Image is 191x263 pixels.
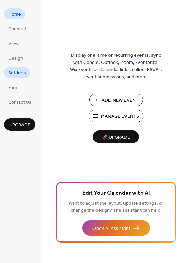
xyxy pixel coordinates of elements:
span: Upgrade [9,122,30,129]
span: Home [8,11,21,18]
button: Add New Event [89,94,143,106]
span: Want to adjust the layout, update settings, or change the design? The assistant can help. [69,199,163,215]
span: Design [8,55,23,62]
a: Form [4,82,23,93]
a: Settings [4,67,30,78]
a: Views [4,38,25,49]
span: Display one-time or recurring events, sync with Google, Outlook, Zoom, Eventbrite, Wix Events or ... [70,52,162,81]
button: Upgrade [4,118,35,131]
span: Manage Events [101,113,139,120]
a: Home [4,8,25,19]
span: Contact Us [8,99,31,106]
span: Open AI Assistant [92,225,130,232]
span: 🚀 Upgrade [97,133,135,142]
button: Manage Events [89,110,143,122]
span: Form [8,84,19,92]
span: Settings [8,70,26,77]
a: Contact Us [4,96,35,108]
span: Edit Your Calendar with AI [82,189,150,198]
span: Add New Event [102,97,139,104]
span: Connect [8,26,26,33]
button: 🚀 Upgrade [93,130,139,143]
a: Design [4,52,27,64]
a: Connect [4,23,30,34]
button: Open AI Assistant [82,220,150,236]
span: Views [8,40,21,47]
